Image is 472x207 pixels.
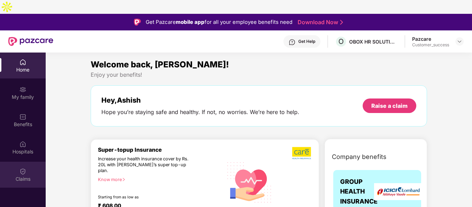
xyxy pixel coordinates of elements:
[374,183,423,200] img: insurerLogo
[412,42,449,48] div: Customer_success
[412,36,449,42] div: Pazcare
[91,71,427,78] div: Enjoy your benefits!
[340,177,378,206] span: GROUP HEALTH INSURANCE
[298,39,315,44] div: Get Help
[98,177,219,182] div: Know more
[298,19,341,26] a: Download Now
[19,86,26,93] img: svg+xml;base64,PHN2ZyB3aWR0aD0iMjAiIGhlaWdodD0iMjAiIHZpZXdCb3g9IjAgMCAyMCAyMCIgZmlsbD0ibm9uZSIgeG...
[8,37,53,46] img: New Pazcare Logo
[19,168,26,175] img: svg+xml;base64,PHN2ZyBpZD0iQ2xhaW0iIHhtbG5zPSJodHRwOi8vd3d3LnczLm9yZy8yMDAwL3N2ZyIgd2lkdGg9IjIwIi...
[176,19,205,25] strong: mobile app
[91,59,229,69] span: Welcome back, [PERSON_NAME]!
[98,156,193,174] div: Increase your health insurance cover by Rs. 20L with [PERSON_NAME]’s super top-up plan.
[19,113,26,120] img: svg+xml;base64,PHN2ZyBpZD0iQmVuZWZpdHMiIHhtbG5zPSJodHRwOi8vd3d3LnczLm9yZy8yMDAwL3N2ZyIgd2lkdGg9Ij...
[98,147,223,153] div: Super-topup Insurance
[292,147,312,160] img: b5dec4f62d2307b9de63beb79f102df3.png
[19,59,26,66] img: svg+xml;base64,PHN2ZyBpZD0iSG9tZSIgeG1sbnM9Imh0dHA6Ly93d3cudzMub3JnLzIwMDAvc3ZnIiB3aWR0aD0iMjAiIG...
[101,96,299,104] div: Hey, Ashish
[338,37,344,46] span: O
[101,109,299,116] div: Hope you’re staying safe and healthy. If not, no worries. We’re here to help.
[289,39,296,46] img: svg+xml;base64,PHN2ZyBpZD0iSGVscC0zMngzMiIgeG1sbnM9Imh0dHA6Ly93d3cudzMub3JnLzIwMDAvc3ZnIiB3aWR0aD...
[19,141,26,148] img: svg+xml;base64,PHN2ZyBpZD0iSG9zcGl0YWxzIiB4bWxucz0iaHR0cDovL3d3dy53My5vcmcvMjAwMC9zdmciIHdpZHRoPS...
[457,39,462,44] img: svg+xml;base64,PHN2ZyBpZD0iRHJvcGRvd24tMzJ4MzIiIHhtbG5zPSJodHRwOi8vd3d3LnczLm9yZy8yMDAwL3N2ZyIgd2...
[349,38,398,45] div: OBOX HR SOLUTIONS PRIVATE LIMITED (Employee )
[332,152,387,162] span: Company benefits
[98,195,193,200] div: Starting from as low as
[340,19,343,26] img: Stroke
[134,19,141,26] img: Logo
[122,178,126,181] span: right
[371,102,408,110] div: Raise a claim
[146,18,292,26] div: Get Pazcare for all your employee benefits need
